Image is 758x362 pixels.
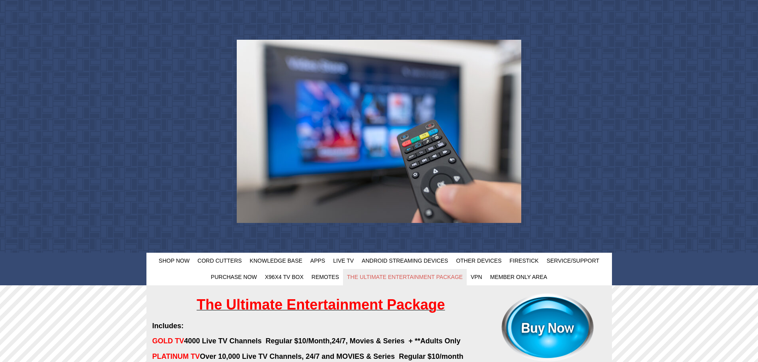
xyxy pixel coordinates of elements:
span: Live TV [333,257,354,264]
a: Live TV [329,253,358,269]
span: Other Devices [456,257,501,264]
span: PLATINUM TV [152,352,200,360]
a: X96X4 TV Box [261,269,308,285]
span: X96X4 TV Box [265,274,304,280]
a: Service/Support [543,253,604,269]
span: Member Only Area [490,274,547,280]
a: Android Streaming Devices [358,253,452,269]
a: Cord Cutters [193,253,246,269]
span: 4000 Live TV Channels Regular $10/Month,24/7, Movies & Series + **Adults Only [152,337,461,345]
a: Apps [306,253,329,269]
a: VPN [467,269,486,285]
span: Service/Support [547,257,600,264]
span: GOLD TV [152,337,184,345]
img: header photo [237,40,521,223]
a: Knowledge Base [246,253,306,269]
span: Purchase Now [211,274,257,280]
a: Purchase Now [207,269,261,285]
span: The Ultimate Entertainment Package [347,274,463,280]
a: FireStick [506,253,543,269]
span: Over 10,000 Live TV Channels, 24/7 and MOVIES & Series Regular $10/month [152,352,464,360]
span: Android Streaming Devices [362,257,448,264]
span: Shop Now [159,257,190,264]
a: Member Only Area [486,269,551,285]
span: FireStick [510,257,539,264]
a: Shop Now [155,253,194,269]
span: Remotes [312,274,339,280]
strong: The Ultimate Entertainment Package [197,296,445,313]
span: Apps [310,257,325,264]
span: VPN [471,274,482,280]
a: Remotes [308,269,343,285]
span: Includes: [152,322,184,330]
a: Other Devices [452,253,505,269]
span: Cord Cutters [197,257,242,264]
a: The Ultimate Entertainment Package [343,269,467,285]
span: Knowledge Base [250,257,302,264]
